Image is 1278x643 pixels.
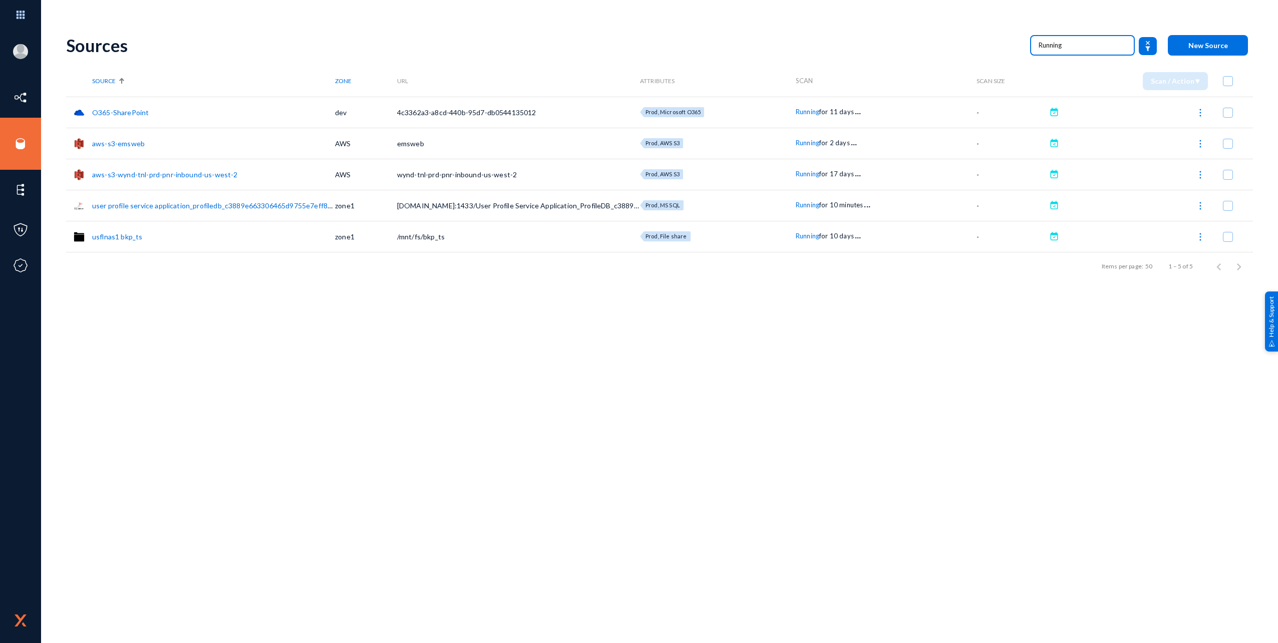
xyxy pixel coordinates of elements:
[1209,256,1229,276] button: Previous page
[977,190,1046,221] td: -
[796,201,819,209] span: Running
[796,77,813,85] span: Scan
[640,77,675,85] span: Attributes
[13,44,28,59] img: blank-profile-picture.png
[796,108,819,116] span: Running
[864,197,866,209] span: .
[1168,35,1248,56] button: New Source
[868,197,870,209] span: .
[397,108,536,117] span: 4c3362a3-a8cd-440b-95d7-db0544135012
[335,221,397,252] td: zone1
[92,77,116,85] span: Source
[74,107,85,118] img: onedrive.png
[335,190,397,221] td: zone1
[1195,108,1205,118] img: icon-more.svg
[796,170,819,178] span: Running
[92,139,145,148] a: aws-s3-emsweb
[74,231,85,242] img: localfs.svg
[66,35,1020,56] div: Sources
[74,200,85,211] img: sqlserver.png
[335,77,397,85] div: Zone
[1145,262,1152,271] div: 50
[859,104,861,116] span: .
[859,228,861,240] span: .
[92,232,142,241] a: usflnas1 bkp_ts
[13,258,28,273] img: icon-compliance.svg
[857,104,859,116] span: .
[819,232,854,240] span: for 10 days
[977,159,1046,190] td: -
[859,166,861,178] span: .
[335,159,397,190] td: AWS
[855,135,857,147] span: .
[646,233,687,239] span: Prod, File share
[819,139,850,147] span: for 2 days
[819,201,863,209] span: for 10 minutes
[646,171,680,177] span: Prod, AWS S3
[13,90,28,105] img: icon-inventory.svg
[92,77,335,85] div: Source
[977,77,1005,85] span: Scan Size
[335,128,397,159] td: AWS
[335,97,397,128] td: dev
[1229,256,1249,276] button: Next page
[857,166,859,178] span: .
[397,170,517,179] span: wynd-tnl-prd-pnr-inbound-us-west-2
[1268,340,1275,347] img: help_support.svg
[866,197,868,209] span: .
[397,232,445,241] span: /mnt/fs/bkp_ts
[397,139,424,148] span: emsweb
[646,202,680,208] span: Prod, MS SQL
[977,128,1046,159] td: -
[1039,38,1127,53] input: Filter
[855,166,857,178] span: .
[335,77,352,85] span: Zone
[819,108,854,116] span: for 11 days
[13,182,28,197] img: icon-elements.svg
[1168,262,1193,271] div: 1 – 5 of 5
[819,170,854,178] span: for 17 days
[855,104,857,116] span: .
[1195,139,1205,149] img: icon-more.svg
[74,138,85,149] img: s3.png
[1195,201,1205,211] img: icon-more.svg
[397,201,741,210] span: [DOMAIN_NAME]:1433/User Profile Service Application_ProfileDB_c3889e663306465d9755e7eff8112786
[977,221,1046,252] td: -
[92,170,238,179] a: aws-s3-wynd-tnl-prd-pnr-inbound-us-west-2
[646,140,680,146] span: Prod, AWS S3
[851,135,853,147] span: .
[977,97,1046,128] td: -
[6,4,36,26] img: app launcher
[397,77,408,85] span: URL
[92,108,149,117] a: O365-SharePoint
[796,232,819,240] span: Running
[1102,262,1143,271] div: Items per page:
[74,169,85,180] img: s3.png
[1195,232,1205,242] img: icon-more.svg
[1195,170,1205,180] img: icon-more.svg
[853,135,855,147] span: .
[796,139,819,147] span: Running
[857,228,859,240] span: .
[1188,41,1228,50] span: New Source
[13,136,28,151] img: icon-sources.svg
[646,109,701,115] span: Prod, Microsoft O365
[855,228,857,240] span: .
[1265,291,1278,352] div: Help & Support
[92,201,426,210] a: user profile service application_profiledb_c3889e663306465d9755e7eff8112786_RCIMEX-SQL01_1433
[13,222,28,237] img: icon-policies.svg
